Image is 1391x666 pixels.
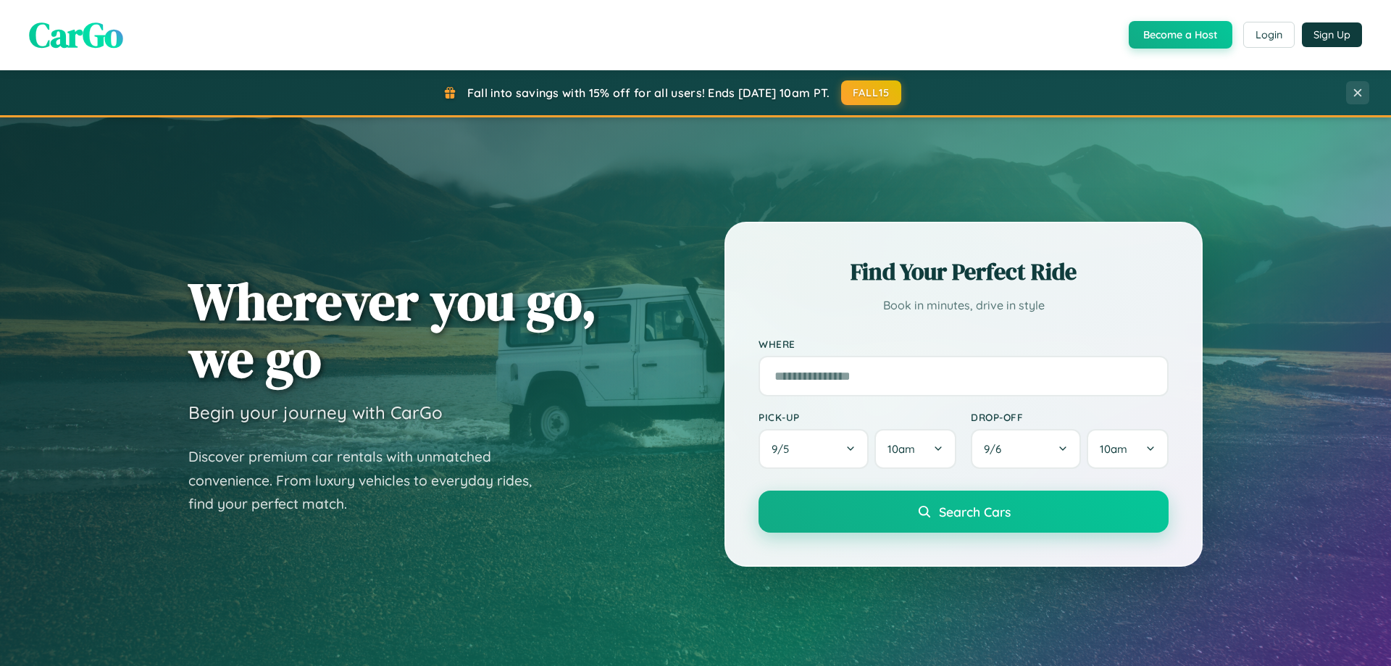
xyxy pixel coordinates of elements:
[188,401,443,423] h3: Begin your journey with CarGo
[759,411,956,423] label: Pick-up
[467,86,830,100] span: Fall into savings with 15% off for all users! Ends [DATE] 10am PT.
[188,445,551,516] p: Discover premium car rentals with unmatched convenience. From luxury vehicles to everyday rides, ...
[29,11,123,59] span: CarGo
[1087,429,1169,469] button: 10am
[1129,21,1232,49] button: Become a Host
[759,256,1169,288] h2: Find Your Perfect Ride
[1302,22,1362,47] button: Sign Up
[874,429,956,469] button: 10am
[984,442,1008,456] span: 9 / 6
[1243,22,1295,48] button: Login
[841,80,902,105] button: FALL15
[759,491,1169,533] button: Search Cars
[772,442,796,456] span: 9 / 5
[939,504,1011,520] span: Search Cars
[887,442,915,456] span: 10am
[188,272,597,387] h1: Wherever you go, we go
[1100,442,1127,456] span: 10am
[971,411,1169,423] label: Drop-off
[971,429,1081,469] button: 9/6
[759,429,869,469] button: 9/5
[759,295,1169,316] p: Book in minutes, drive in style
[759,338,1169,350] label: Where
